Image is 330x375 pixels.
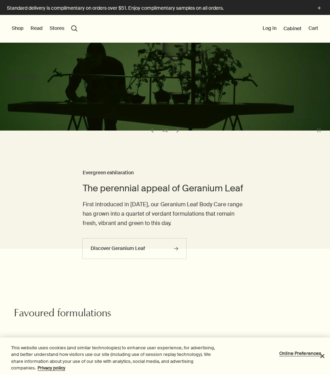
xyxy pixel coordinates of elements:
button: Stores [50,25,64,32]
a: Aesop [10,72,38,84]
button: Shop [12,25,24,32]
button: Open search [71,25,77,32]
h2: Favoured formulations [14,307,165,321]
button: previous slide [147,125,157,135]
button: next slide [173,125,183,135]
p: Standard delivery is complimentary on orders over $51. Enjoy complimentary samples on all orders. [7,5,308,12]
div: 1 / 2 [160,127,170,133]
button: Log in [263,25,277,32]
a: Discover Geranium Leaf [82,238,187,259]
svg: Aesop [10,72,38,82]
nav: supplementary [263,15,318,43]
button: Close [315,348,330,364]
nav: primary [12,15,77,43]
a: Cabinet [283,25,302,32]
h2: The perennial appeal of Geranium Leaf [83,182,248,194]
h3: Evergreen exhilaration [83,169,248,177]
button: pause [314,125,324,135]
a: More information about your privacy, opens in a new tab [38,365,65,371]
button: Cart [308,25,318,32]
div: This website uses cookies (and similar technologies) to enhance user experience, for advertising,... [11,344,216,372]
button: Online Preferences, Opens the preference center dialog [279,347,322,360]
button: Read [31,25,43,32]
button: Standard delivery is complimentary on orders over $51. Enjoy complimentary samples on all orders. [7,4,323,12]
p: First introduced in [DATE], our Geranium Leaf Body Care range has grown into a quartet of verdant... [83,200,248,228]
